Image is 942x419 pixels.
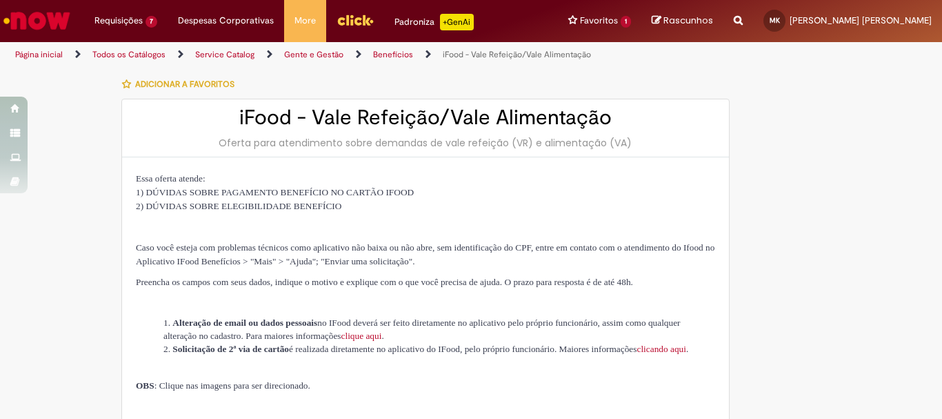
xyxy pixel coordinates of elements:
ul: Trilhas de página [10,42,618,68]
strong: Solicitação de 2ª via de cartão [172,344,289,354]
span: Preencha os campos com seus dados, indique o motivo e explique com o que você precisa de ajuda. O... [136,277,633,287]
span: MK [770,16,780,25]
a: Benefícios [373,49,413,60]
h2: iFood - Vale Refeição/Vale Alimentação [136,106,715,129]
div: Oferta para atendimento sobre demandas de vale refeição (VR) e alimentação (VA) [136,136,715,150]
img: click_logo_yellow_360x200.png [337,10,374,30]
span: [PERSON_NAME] [PERSON_NAME] [790,14,932,26]
span: 7 [146,16,157,28]
span: : Clique nas imagens para ser direcionado. [136,380,310,391]
li: no IFood deverá ser feito diretamente no aplicativo pelo próprio funcionário, assim como qualquer... [163,316,715,342]
a: Service Catalog [195,49,254,60]
span: Caso você esteja com problemas técnicos como aplicativo não baixa ou não abre, sem identificação ... [136,242,714,266]
a: Link clique aqui [341,331,382,341]
div: Padroniza [394,14,474,30]
span: 1) DÚVIDAS SOBRE PAGAMENTO BENEFÍCIO NO CARTÃO IFOOD [136,187,414,197]
span: 1 [621,16,631,28]
span: Adicionar a Favoritos [135,79,234,90]
span: Favoritos [580,14,618,28]
a: iFood - Vale Refeição/Vale Alimentação [443,49,591,60]
span: Requisições [94,14,143,28]
a: Gente e Gestão [284,49,343,60]
span: More [294,14,316,28]
p: +GenAi [440,14,474,30]
span: Rascunhos [663,14,713,27]
span: Despesas Corporativas [178,14,274,28]
strong: Alteração de email ou dados pessoais [172,318,317,328]
span: 2) DÚVIDAS SOBRE ELEGIBILIDADE BENEFÍCIO [136,201,341,211]
a: Todos os Catálogos [92,49,166,60]
a: Página inicial [15,49,63,60]
li: é realizada diretamente no aplicativo do IFood, pelo próprio funcionário. Maiores informações . [163,342,715,355]
strong: OBS [136,380,154,391]
a: Rascunhos [652,14,713,28]
span: Essa oferta atende: [136,173,206,184]
button: Adicionar a Favoritos [121,70,242,99]
img: ServiceNow [1,7,72,35]
a: Link clicando aqui [637,344,685,354]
